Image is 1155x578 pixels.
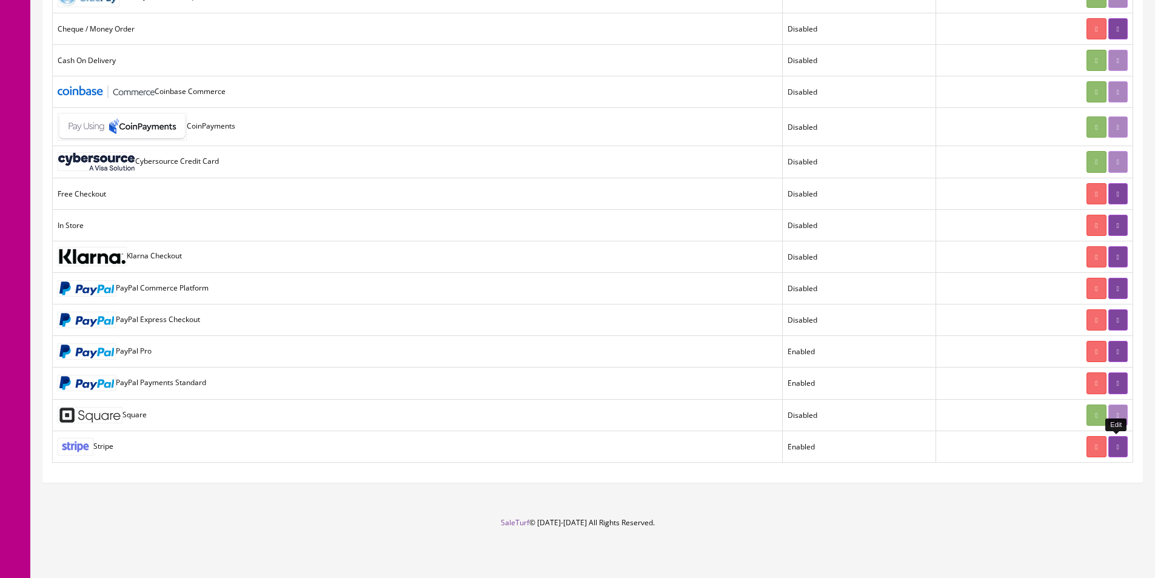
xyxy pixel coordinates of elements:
[58,247,127,266] img: Klarna Checkout
[782,146,936,178] td: Disabled
[53,178,783,209] td: Free Checkout
[782,272,936,304] td: Disabled
[58,86,155,99] img: Coinbase Commerce
[782,45,936,76] td: Disabled
[53,399,783,431] td: Square
[53,272,783,304] td: PayPal Commerce Platform
[53,45,783,76] td: Cash On Delivery
[58,113,187,141] img: coinpayments
[1105,418,1127,431] div: Edit
[53,146,783,178] td: Cybersource Credit Card
[782,13,936,44] td: Disabled
[53,241,783,272] td: Klarna Checkout
[58,375,116,391] img: PayPal Website Payment Pro iFrame
[782,399,936,431] td: Disabled
[782,108,936,146] td: Disabled
[53,76,783,108] td: Coinbase Commerce
[782,431,936,462] td: Enabled
[782,241,936,272] td: Disabled
[782,209,936,241] td: Disabled
[53,108,783,146] td: CoinPayments
[501,517,529,528] a: SaleTurf
[53,304,783,336] td: PayPal Express Checkout
[58,343,116,360] img: PayPal Website Payment Pro iFrame
[58,280,116,297] img: PayPal Commerce Platform
[53,13,783,44] td: Cheque / Money Order
[58,312,116,328] img: PayPal Website Payment Pro iFrame
[58,152,135,171] img: Cybersource
[53,336,783,368] td: PayPal Pro
[53,368,783,399] td: PayPal Payments Standard
[53,209,783,241] td: In Store
[58,407,122,423] img: Square
[782,178,936,209] td: Disabled
[782,368,936,399] td: Enabled
[58,438,93,455] img: Stripe Pro
[782,76,936,108] td: Disabled
[782,336,936,368] td: Enabled
[782,304,936,336] td: Disabled
[53,431,783,462] td: Stripe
